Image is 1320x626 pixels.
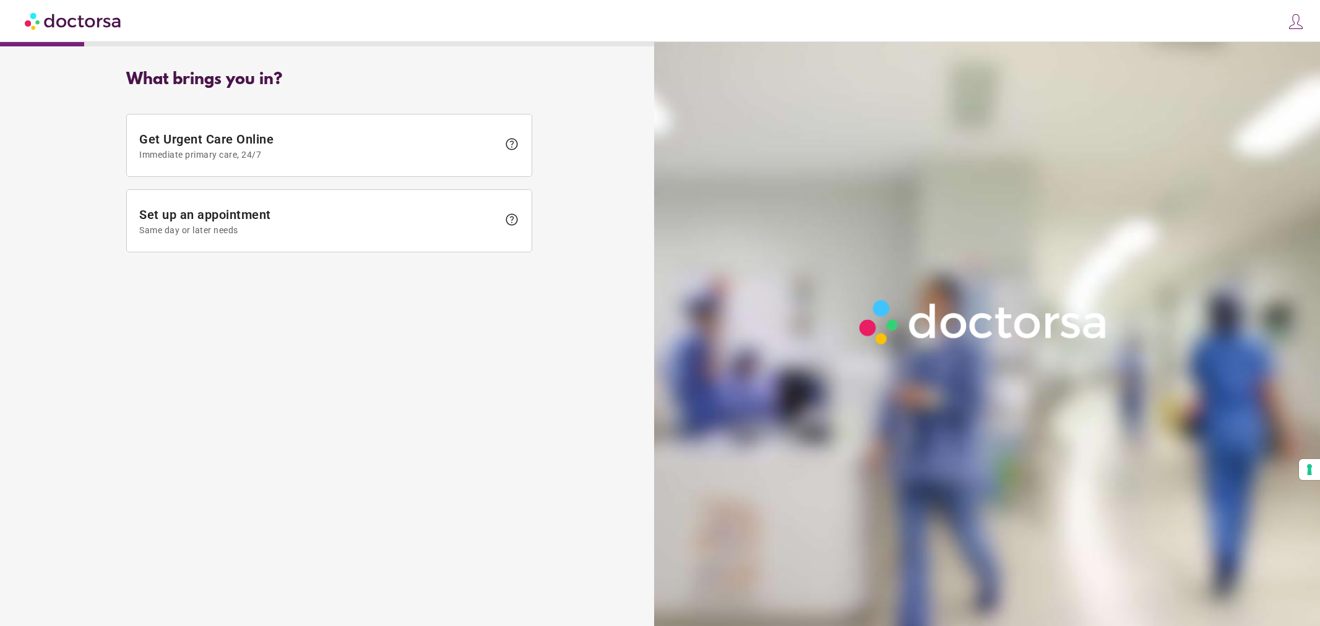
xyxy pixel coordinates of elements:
span: help [504,137,519,152]
img: Logo-Doctorsa-trans-White-partial-flat.png [852,293,1116,351]
button: Your consent preferences for tracking technologies [1299,459,1320,480]
span: Set up an appointment [139,207,498,235]
img: icons8-customer-100.png [1287,13,1305,30]
span: Immediate primary care, 24/7 [139,150,498,160]
span: Same day or later needs [139,225,498,235]
img: Doctorsa.com [25,7,123,35]
span: Get Urgent Care Online [139,132,498,160]
div: What brings you in? [126,71,532,89]
span: help [504,212,519,227]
